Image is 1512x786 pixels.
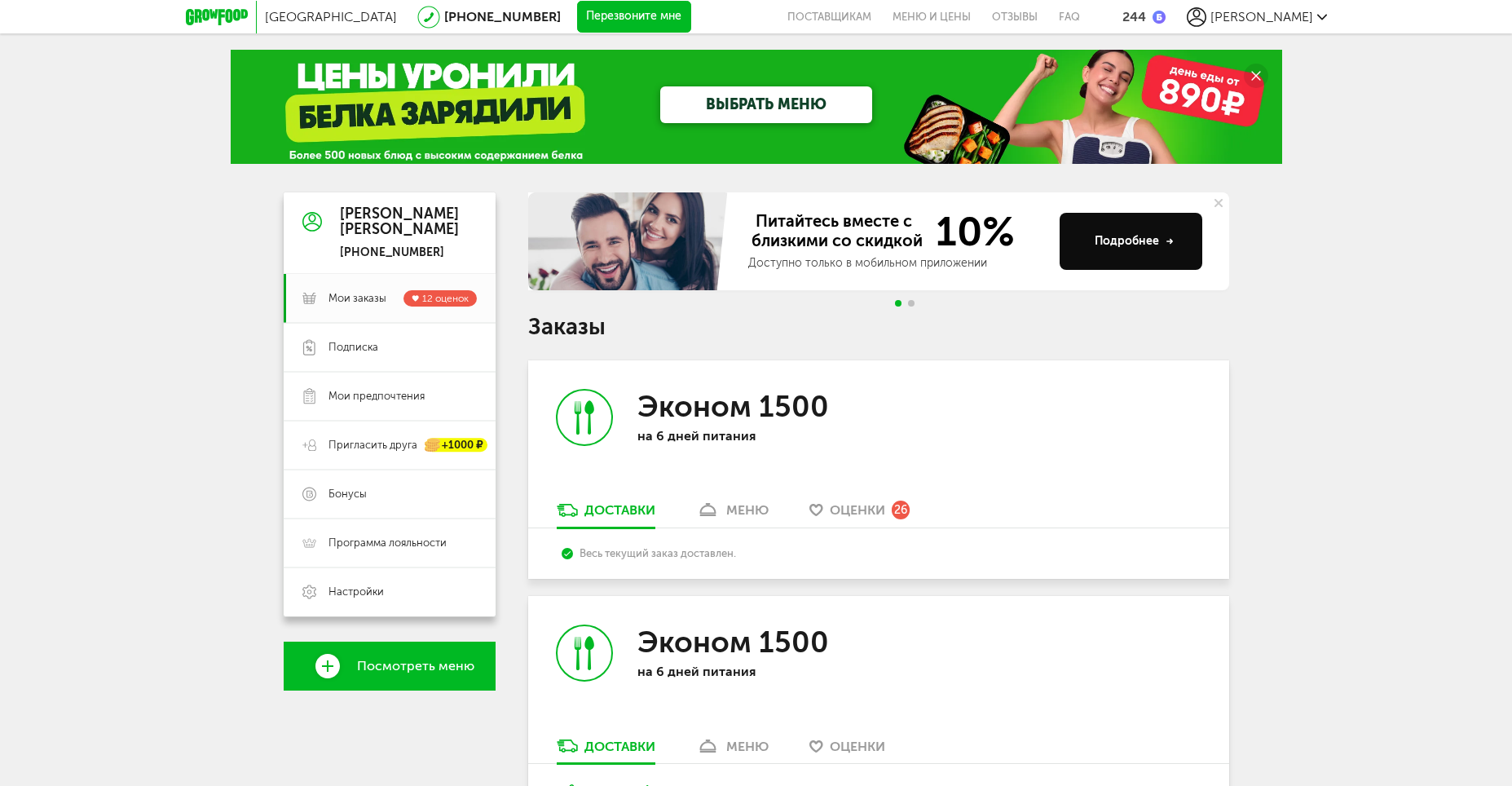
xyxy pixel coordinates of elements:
[1122,9,1146,24] div: 244
[830,502,885,518] span: Оценки
[801,737,893,763] a: Оценки
[340,245,459,260] div: [PHONE_NUMBER]
[284,274,496,323] a: Мои заказы 12 оценок
[1095,233,1174,249] div: Подробнее
[584,739,655,754] div: Доставки
[328,438,417,453] span: Пригласить друга
[265,9,397,24] span: [GEOGRAPHIC_DATA]
[328,340,378,355] span: Подписка
[688,501,777,528] a: меню
[284,470,496,519] a: Бонусы
[562,547,1195,559] div: Весь текущий заказ доставлен.
[528,192,732,290] img: family-banner.579af9d.jpg
[748,211,926,252] span: Питайтесь вместе с близкими со скидкой
[637,664,849,679] p: на 6 дней питания
[895,300,901,307] span: Go to slide 1
[549,501,663,528] a: Доставки
[1153,11,1166,24] img: bonus_b.cdccf46.png
[422,293,469,304] span: 12 оценок
[328,389,425,404] span: Мои предпочтения
[908,300,915,307] span: Go to slide 2
[284,372,496,421] a: Мои предпочтения
[1210,9,1313,24] span: [PERSON_NAME]
[284,567,496,616] a: Настройки
[328,487,367,501] span: Бонусы
[425,439,487,453] div: +1000 ₽
[1060,213,1202,270] button: Подробнее
[660,86,872,123] a: ВЫБРАТЬ МЕНЮ
[357,659,474,673] span: Посмотреть меню
[637,389,829,424] h3: Эконом 1500
[328,585,384,599] span: Настройки
[801,501,918,528] a: Оценки 26
[892,501,910,519] div: 26
[549,737,663,763] a: Доставки
[637,428,849,444] p: на 6 дней питания
[830,739,885,754] span: Оценки
[328,536,447,550] span: Программа лояльности
[284,642,496,691] a: Посмотреть меню
[577,1,691,33] button: Перезвоните мне
[926,211,1015,252] span: 10%
[584,502,655,518] div: Доставки
[444,9,561,24] a: [PHONE_NUMBER]
[528,316,1229,338] h1: Заказы
[726,739,769,754] div: меню
[340,206,459,239] div: [PERSON_NAME] [PERSON_NAME]
[284,323,496,372] a: Подписка
[726,502,769,518] div: меню
[637,625,829,660] h3: Эконом 1500
[688,737,777,763] a: меню
[284,519,496,567] a: Программа лояльности
[284,421,496,470] a: Пригласить друга +1000 ₽
[328,291,386,306] span: Мои заказы
[748,255,1047,272] div: Доступно только в мобильном приложении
